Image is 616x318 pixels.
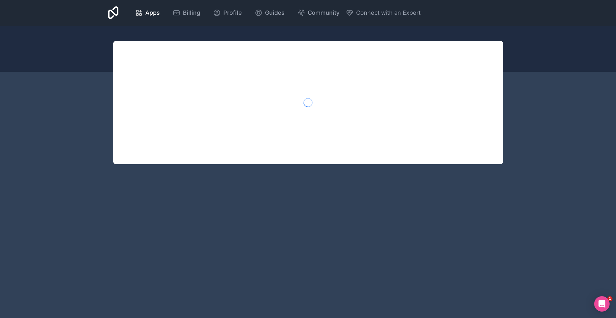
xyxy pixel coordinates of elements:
[607,296,612,301] span: 1
[308,8,339,17] span: Community
[346,8,421,17] button: Connect with an Expert
[208,6,247,20] a: Profile
[292,6,345,20] a: Community
[356,8,421,17] span: Connect with an Expert
[130,6,165,20] a: Apps
[167,6,205,20] a: Billing
[265,8,285,17] span: Guides
[223,8,242,17] span: Profile
[145,8,160,17] span: Apps
[594,296,610,312] div: Open Intercom Messenger
[250,6,290,20] a: Guides
[183,8,200,17] span: Billing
